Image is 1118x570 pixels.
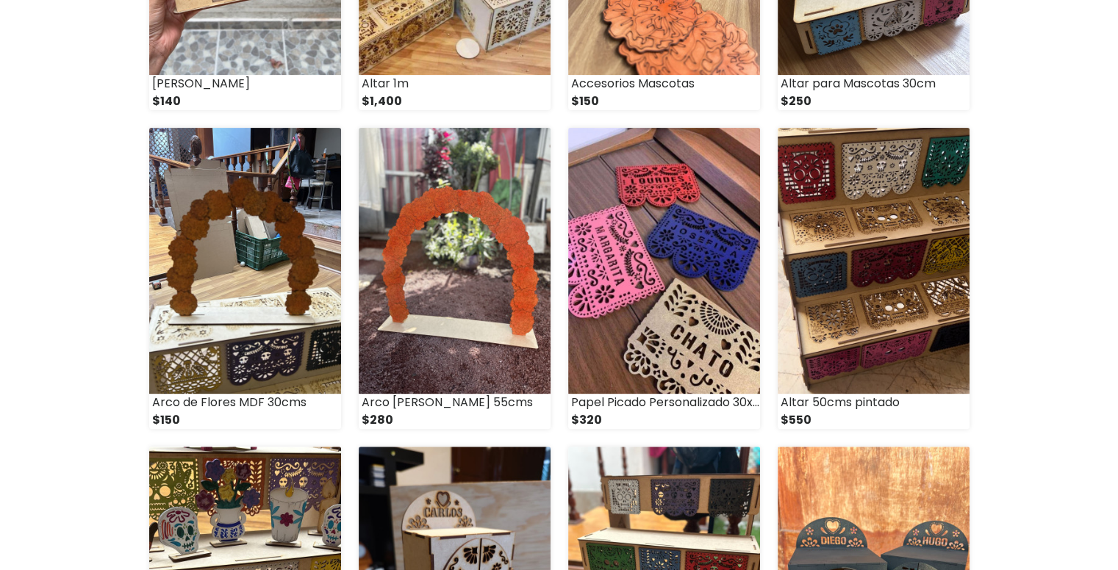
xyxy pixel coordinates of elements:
div: $250 [778,93,970,110]
a: Papel Picado Personalizado 30x20 $320 [568,128,760,429]
div: Arco [PERSON_NAME] 55cms [359,394,551,411]
div: $550 [778,411,970,429]
div: Arco de Flores MDF 30cms [149,394,341,411]
div: Papel Picado Personalizado 30x20 [568,394,760,411]
img: small_1726188104503.jpeg [778,128,970,394]
div: Altar para Mascotas 30cm [778,75,970,93]
img: small_1726426808742.jpeg [568,128,760,394]
a: Altar 50cms pintado $550 [778,128,970,429]
div: $150 [568,93,760,110]
div: $140 [149,93,341,110]
div: Altar 50cms pintado [778,394,970,411]
div: Accesorios Mascotas [568,75,760,93]
img: small_1727542779431.jpeg [359,128,551,394]
img: small_1727926353561.jpeg [149,128,341,394]
div: $280 [359,411,551,429]
div: $150 [149,411,341,429]
div: $320 [568,411,760,429]
a: Arco [PERSON_NAME] 55cms $280 [359,128,551,429]
div: $1,400 [359,93,551,110]
div: [PERSON_NAME] [149,75,341,93]
a: Arco de Flores MDF 30cms $150 [149,128,341,429]
div: Altar 1m [359,75,551,93]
